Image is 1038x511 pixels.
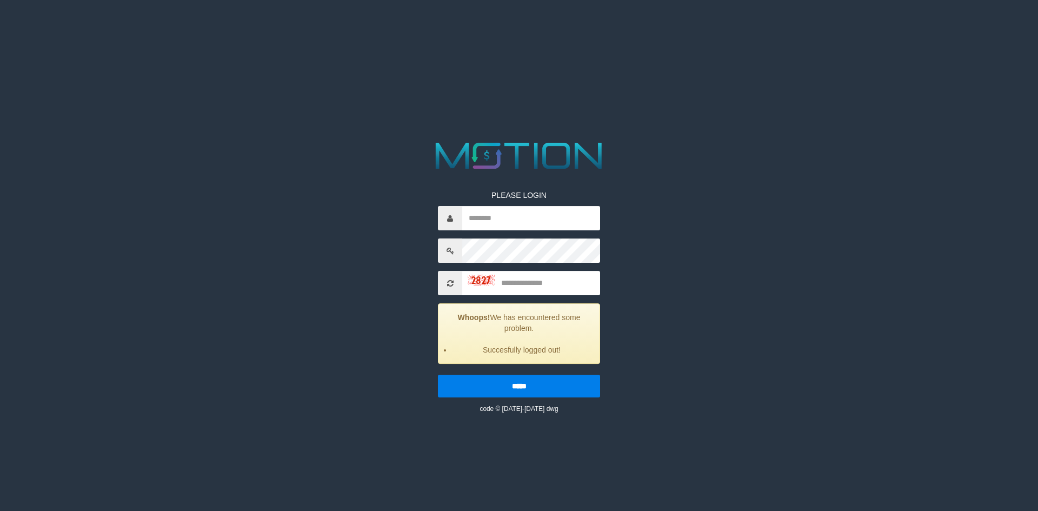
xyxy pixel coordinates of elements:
[468,275,495,286] img: captcha
[480,405,558,413] small: code © [DATE]-[DATE] dwg
[452,344,591,355] li: Succesfully logged out!
[428,138,610,174] img: MOTION_logo.png
[438,303,600,364] div: We has encountered some problem.
[438,190,600,201] p: PLEASE LOGIN
[458,313,490,322] strong: Whoops!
